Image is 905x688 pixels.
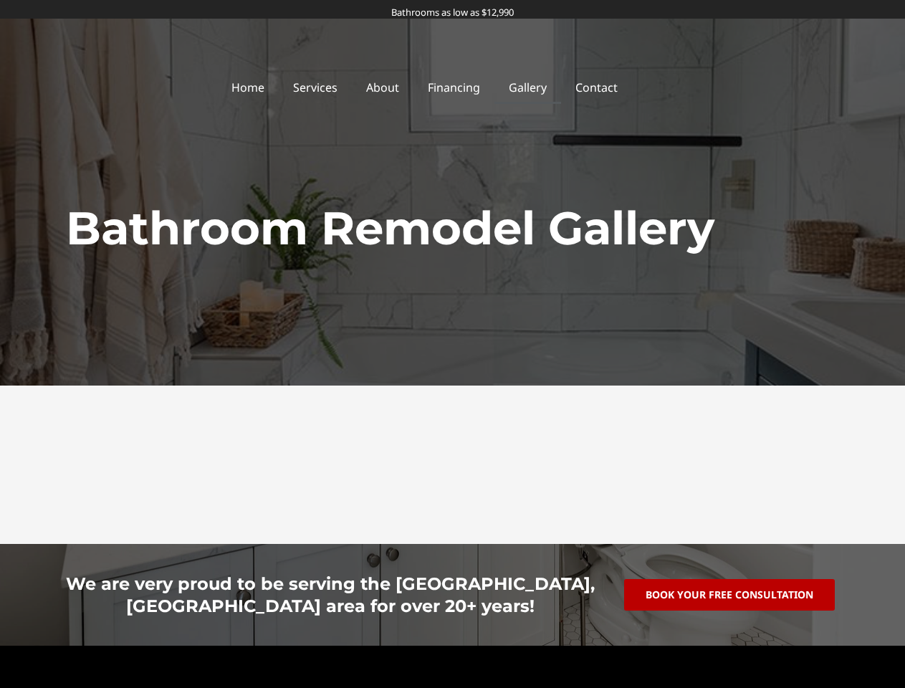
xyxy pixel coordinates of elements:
[561,71,632,104] a: Contact
[646,590,813,600] span: book your free consultation
[66,196,840,261] h1: Bathroom Remodel Gallery
[352,71,413,104] a: About
[52,573,610,617] h3: We are very proud to be serving the [GEOGRAPHIC_DATA], [GEOGRAPHIC_DATA] area for over 20+ years!
[413,71,494,104] a: Financing
[217,71,279,104] a: Home
[279,71,352,104] a: Services
[624,579,835,611] a: book your free consultation
[494,71,561,104] a: Gallery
